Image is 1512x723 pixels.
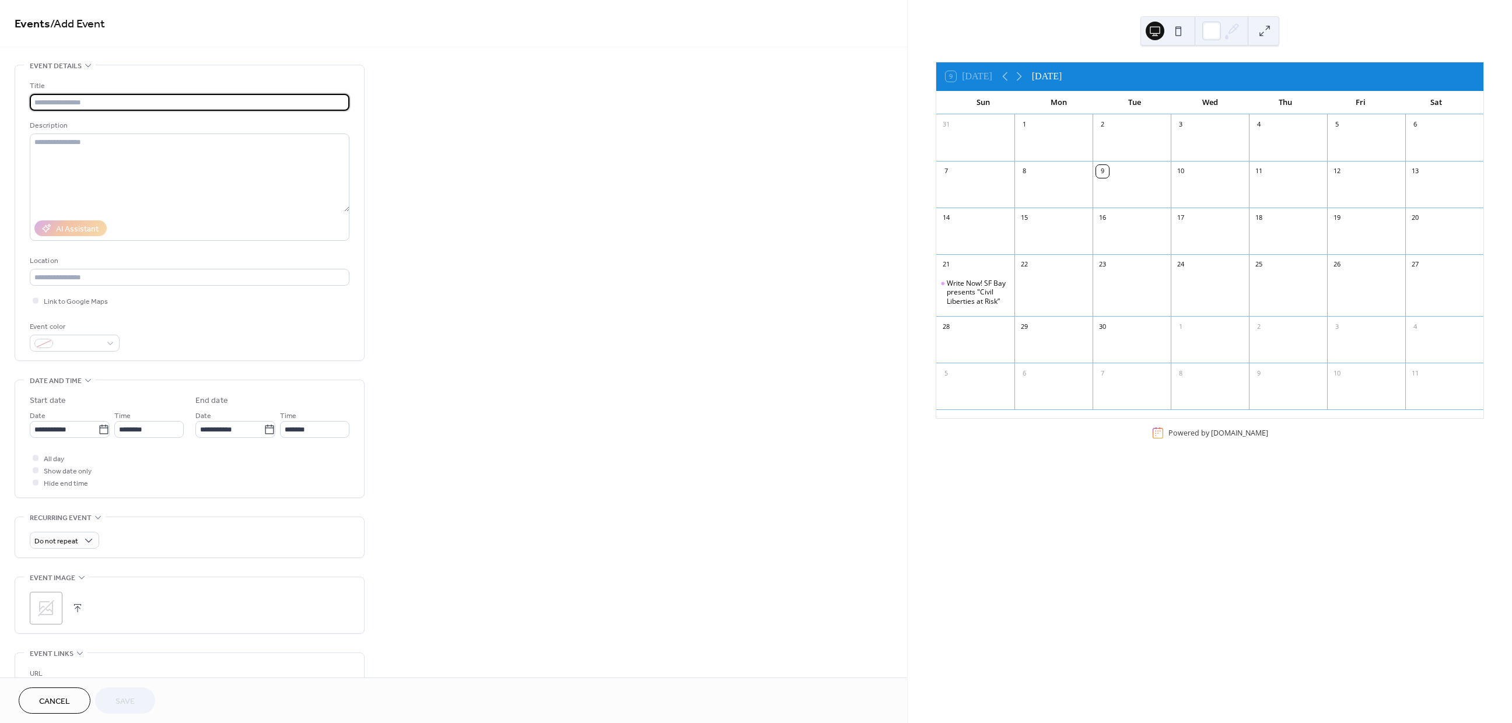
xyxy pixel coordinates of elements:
div: 8 [1018,165,1031,178]
div: End date [195,395,228,407]
span: Date [30,410,45,422]
div: 5 [1331,118,1343,131]
span: Time [114,410,131,422]
span: Link to Google Maps [44,296,108,308]
span: Time [280,410,296,422]
div: 27 [1409,258,1422,271]
span: Show date only [44,465,92,478]
div: 8 [1174,367,1187,380]
div: 16 [1096,212,1109,224]
div: 3 [1331,320,1343,333]
div: 5 [940,367,953,380]
div: 3 [1174,118,1187,131]
div: 20 [1409,212,1422,224]
button: Cancel [19,687,90,714]
span: Event image [30,572,75,584]
div: 29 [1018,320,1031,333]
div: 1 [1018,118,1031,131]
div: 6 [1409,118,1422,131]
div: 4 [1252,118,1265,131]
span: Recurring event [30,512,92,524]
div: 11 [1252,165,1265,178]
a: [DOMAIN_NAME] [1211,428,1268,438]
div: 7 [940,165,953,178]
span: Date and time [30,375,82,387]
span: Date [195,410,211,422]
div: Description [30,120,347,132]
div: 13 [1409,165,1422,178]
div: 22 [1018,258,1031,271]
div: 9 [1252,367,1265,380]
div: 7 [1096,367,1109,380]
div: [DATE] [1032,69,1062,83]
div: Sun [946,91,1021,114]
div: URL [30,668,347,680]
div: Fri [1323,91,1398,114]
div: 10 [1331,367,1343,380]
div: 15 [1018,212,1031,224]
div: 9 [1096,165,1109,178]
div: 14 [940,212,953,224]
div: Start date [30,395,66,407]
span: / Add Event [50,13,105,36]
div: Event color [30,321,117,333]
div: 4 [1409,320,1422,333]
div: Write Now! SF Bay presents "Civil Liberties at Risk” [947,279,1010,306]
div: Wed [1172,91,1247,114]
div: Powered by [1168,428,1268,438]
div: 30 [1096,320,1109,333]
div: 12 [1331,165,1343,178]
div: 2 [1252,320,1265,333]
div: Thu [1248,91,1323,114]
div: 11 [1409,367,1422,380]
div: Tue [1097,91,1172,114]
div: 1 [1174,320,1187,333]
span: Do not repeat [34,535,78,548]
div: 23 [1096,258,1109,271]
a: Events [15,13,50,36]
span: Hide end time [44,478,88,490]
div: 28 [940,320,953,333]
div: 25 [1252,258,1265,271]
div: Mon [1021,91,1097,114]
span: Cancel [39,696,70,708]
div: 31 [940,118,953,131]
div: 21 [940,258,953,271]
div: Title [30,80,347,92]
div: 17 [1174,212,1187,224]
div: 26 [1331,258,1343,271]
div: Write Now! SF Bay presents "Civil Liberties at Risk” [936,279,1014,306]
div: 10 [1174,165,1187,178]
div: 19 [1331,212,1343,224]
div: ; [30,592,62,624]
span: Event links [30,648,73,660]
div: 18 [1252,212,1265,224]
div: 6 [1018,367,1031,380]
div: Location [30,255,347,267]
div: Sat [1399,91,1474,114]
div: 24 [1174,258,1187,271]
span: All day [44,453,64,465]
div: 2 [1096,118,1109,131]
span: Event details [30,60,82,72]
